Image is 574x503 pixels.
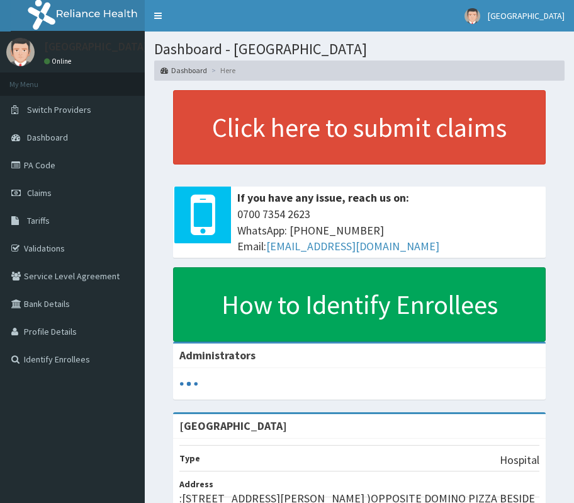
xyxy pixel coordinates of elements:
[173,267,546,342] a: How to Identify Enrollees
[179,419,287,433] strong: [GEOGRAPHIC_DATA]
[179,348,256,362] b: Administrators
[44,57,74,66] a: Online
[237,206,539,255] span: 0700 7354 2623 WhatsApp: [PHONE_NUMBER] Email:
[179,374,198,393] svg: audio-loading
[464,8,480,24] img: User Image
[500,452,539,468] p: Hospital
[27,104,91,115] span: Switch Providers
[208,65,235,76] li: Here
[160,65,207,76] a: Dashboard
[6,38,35,66] img: User Image
[27,215,50,226] span: Tariffs
[237,190,409,205] b: If you have any issue, reach us on:
[173,90,546,165] a: Click here to submit claims
[266,239,439,253] a: [EMAIL_ADDRESS][DOMAIN_NAME]
[179,478,213,490] b: Address
[44,41,148,52] p: [GEOGRAPHIC_DATA]
[27,187,52,199] span: Claims
[154,41,565,57] h1: Dashboard - [GEOGRAPHIC_DATA]
[179,453,200,464] b: Type
[27,132,68,143] span: Dashboard
[488,10,565,21] span: [GEOGRAPHIC_DATA]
